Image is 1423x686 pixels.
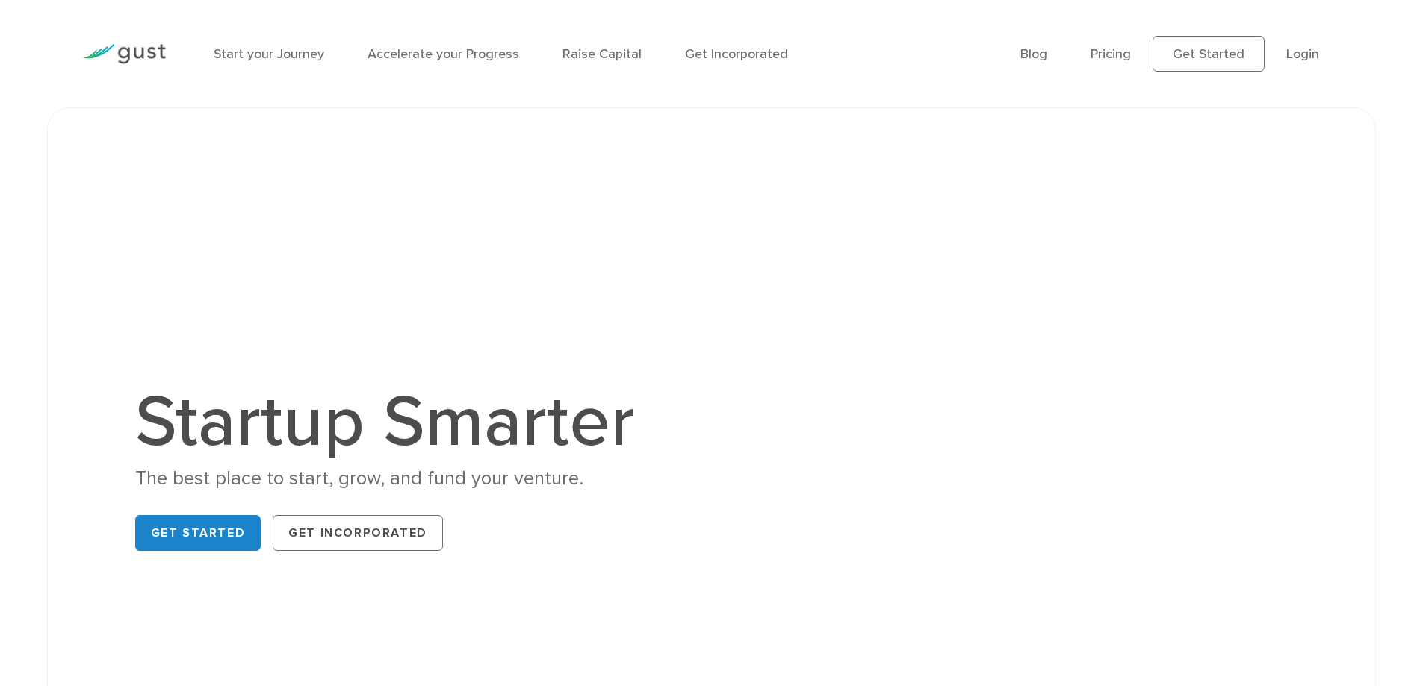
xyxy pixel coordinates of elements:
[214,46,324,62] a: Start your Journey
[1286,46,1319,62] a: Login
[368,46,519,62] a: Accelerate your Progress
[135,387,651,458] h1: Startup Smarter
[135,466,651,492] div: The best place to start, grow, and fund your venture.
[1091,46,1131,62] a: Pricing
[1020,46,1047,62] a: Blog
[273,515,443,551] a: Get Incorporated
[562,46,642,62] a: Raise Capital
[685,46,788,62] a: Get Incorporated
[1153,36,1265,72] a: Get Started
[135,515,261,551] a: Get Started
[82,44,166,64] img: Gust Logo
